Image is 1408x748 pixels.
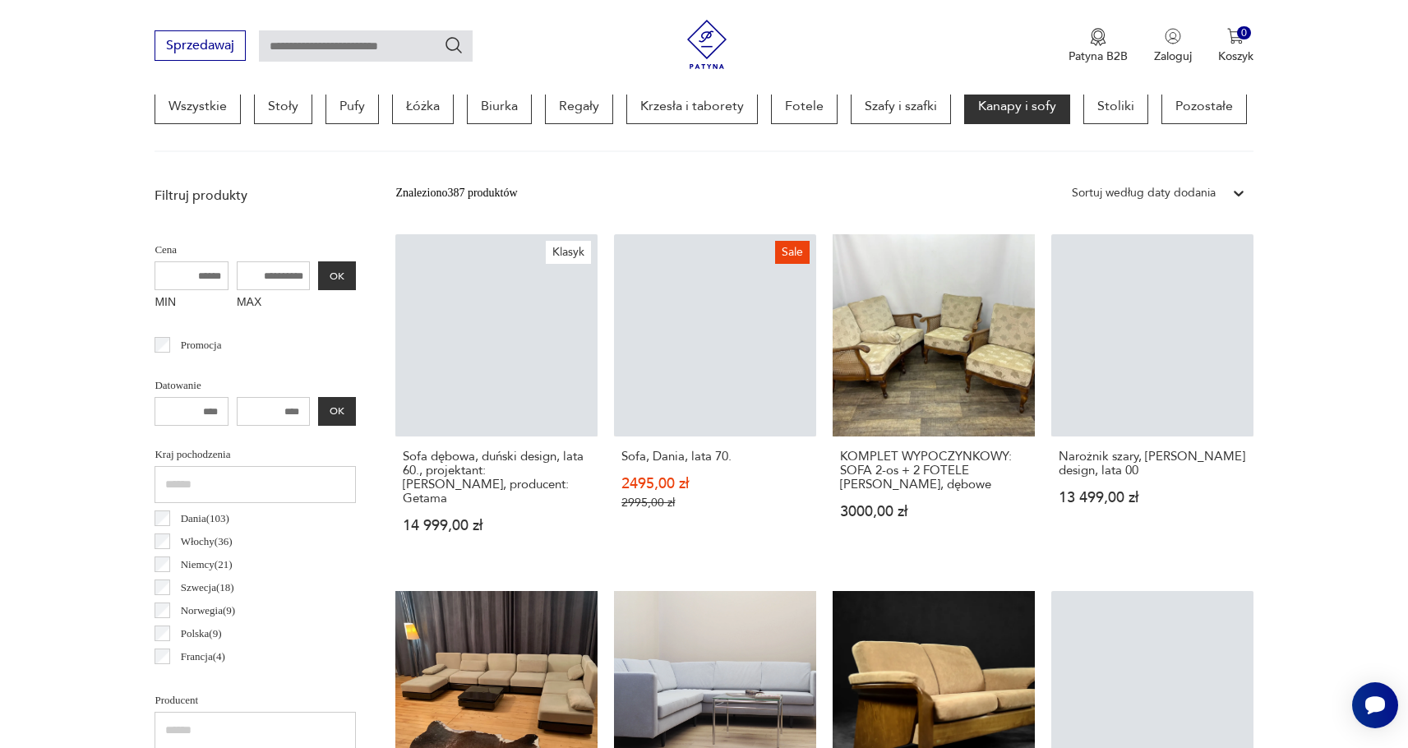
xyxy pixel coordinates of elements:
a: Ikona medaluPatyna B2B [1069,28,1128,64]
button: Patyna B2B [1069,28,1128,64]
div: 0 [1237,26,1251,40]
button: Zaloguj [1154,28,1192,64]
button: Szukaj [444,35,464,55]
button: Sprzedawaj [155,30,246,61]
p: Datowanie [155,376,356,395]
a: KOMPLET WYPOCZYNKOWY: SOFA 2-os + 2 FOTELE Ludwik, dęboweKOMPLET WYPOCZYNKOWY: SOFA 2-os + 2 FOTE... [833,234,1035,565]
button: OK [318,261,356,290]
p: 3000,00 zł [840,505,1027,519]
a: Szafy i szafki [851,88,951,124]
a: Regały [545,88,613,124]
a: Stoliki [1083,88,1148,124]
a: Wszystkie [155,88,241,124]
img: Ikonka użytkownika [1165,28,1181,44]
a: SaleSofa, Dania, lata 70.Sofa, Dania, lata 70.2495,00 zł2995,00 zł [614,234,816,565]
p: Promocja [181,336,222,354]
p: Norwegia ( 9 ) [181,602,235,620]
p: Szwajcaria ( 4 ) [181,671,240,689]
a: Kanapy i sofy [964,88,1070,124]
img: Ikona medalu [1090,28,1106,46]
a: Narożnik szary, skandynawski design, lata 00Narożnik szary, [PERSON_NAME] design, lata 0013 499,0... [1051,234,1253,565]
p: Kraj pochodzenia [155,446,356,464]
p: Dania ( 103 ) [181,510,229,528]
a: Pozostałe [1161,88,1247,124]
p: Cena [155,241,356,259]
div: Sortuj według daty dodania [1072,184,1216,202]
h3: KOMPLET WYPOCZYNKOWY: SOFA 2-os + 2 FOTELE [PERSON_NAME], dębowe [840,450,1027,492]
label: MIN [155,290,229,316]
p: 13 499,00 zł [1059,491,1246,505]
p: Włochy ( 36 ) [181,533,233,551]
p: 2495,00 zł [621,477,809,491]
p: Koszyk [1218,48,1253,64]
a: KlasykSofa dębowa, duński design, lata 60., projektant: Hans J. Wegner, producent: GetamaSofa dęb... [395,234,598,565]
a: Stoły [254,88,312,124]
div: Znaleziono 387 produktów [395,184,517,202]
p: Szwecja ( 18 ) [181,579,234,597]
p: Filtruj produkty [155,187,356,205]
p: Niemcy ( 21 ) [181,556,233,574]
a: Pufy [325,88,379,124]
p: Patyna B2B [1069,48,1128,64]
button: OK [318,397,356,426]
h3: Narożnik szary, [PERSON_NAME] design, lata 00 [1059,450,1246,478]
img: Ikona koszyka [1227,28,1244,44]
p: Francja ( 4 ) [181,648,225,666]
p: Zaloguj [1154,48,1192,64]
a: Krzesła i taborety [626,88,758,124]
a: Sprzedawaj [155,41,246,53]
p: Polska ( 9 ) [181,625,222,643]
label: MAX [237,290,311,316]
p: 14 999,00 zł [403,519,590,533]
p: Producent [155,691,356,709]
img: Patyna - sklep z meblami i dekoracjami vintage [682,20,732,69]
a: Fotele [771,88,838,124]
h3: Sofa, Dania, lata 70. [621,450,809,464]
iframe: Smartsupp widget button [1352,682,1398,728]
p: 2995,00 zł [621,496,809,510]
a: Łóżka [392,88,454,124]
button: 0Koszyk [1218,28,1253,64]
h3: Sofa dębowa, duński design, lata 60., projektant: [PERSON_NAME], producent: Getama [403,450,590,506]
a: Biurka [467,88,532,124]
